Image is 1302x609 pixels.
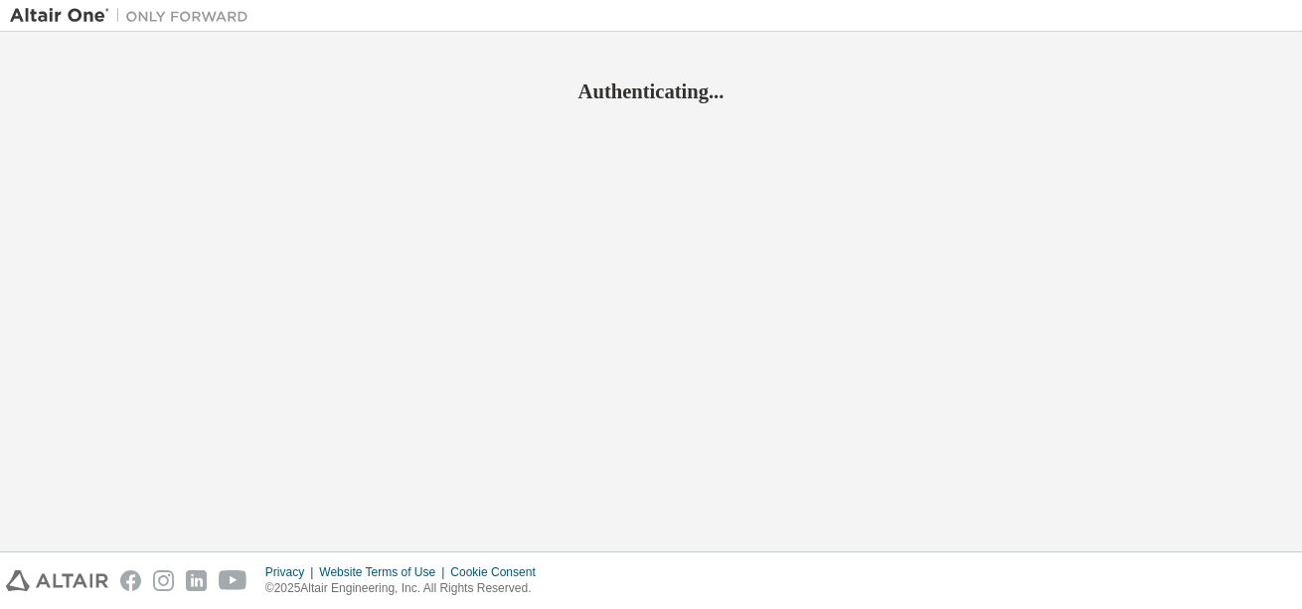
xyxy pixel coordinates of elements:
[10,6,258,26] img: Altair One
[186,570,207,591] img: linkedin.svg
[120,570,141,591] img: facebook.svg
[153,570,174,591] img: instagram.svg
[265,580,548,597] p: © 2025 Altair Engineering, Inc. All Rights Reserved.
[6,570,108,591] img: altair_logo.svg
[10,78,1292,104] h2: Authenticating...
[219,570,247,591] img: youtube.svg
[319,564,450,580] div: Website Terms of Use
[450,564,547,580] div: Cookie Consent
[265,564,319,580] div: Privacy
